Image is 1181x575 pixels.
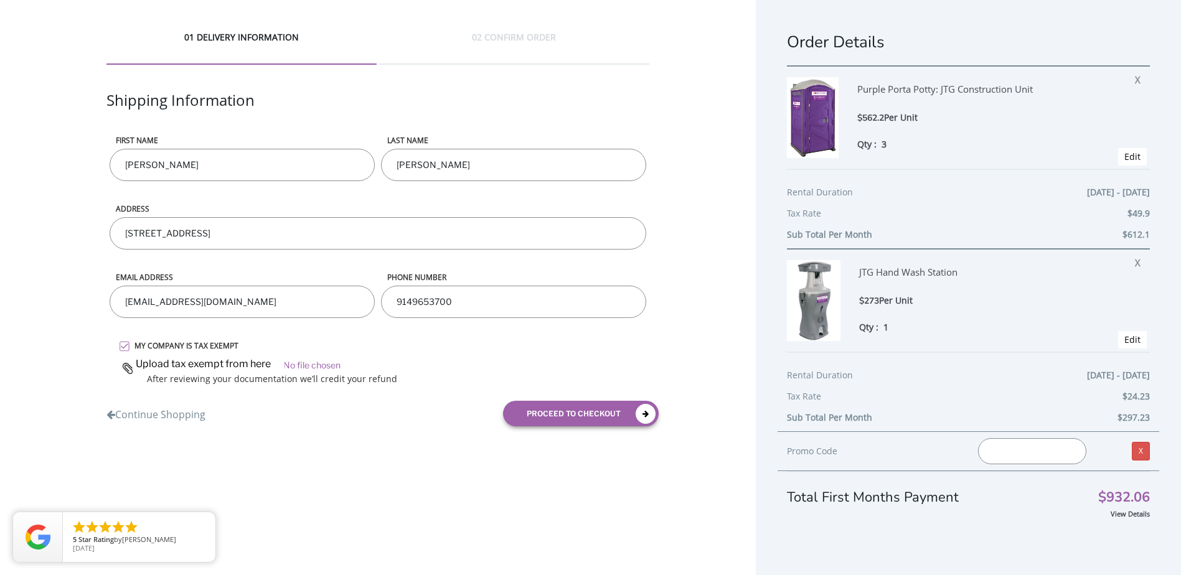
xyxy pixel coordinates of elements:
b: Sub Total Per Month [787,411,872,423]
a: Edit [1124,334,1141,345]
span: [DATE] - [DATE] [1087,368,1150,383]
b: $297.23 [1117,411,1150,423]
div: Shipping Information [106,90,650,135]
li:  [124,520,139,535]
span: Per Unit [879,294,913,306]
div: Qty : [859,320,1102,334]
img: paperclip.png.webp [122,363,133,374]
button: Live Chat [1131,525,1181,575]
div: Qty : [857,138,1100,151]
label: LAST NAME [381,135,646,146]
span: $49.9 [1127,206,1150,221]
span: X [1135,70,1147,86]
label: Email address [110,272,375,283]
p: After reviewing your documentation we’ll credit your refund [147,373,650,385]
a: Continue Shopping [106,401,205,422]
span: Per Unit [884,111,918,123]
span: [DATE] - [DATE] [1087,185,1150,200]
div: $273 [859,294,1102,308]
div: Rental Duration [787,368,1150,389]
div: Rental Duration [787,185,1150,206]
span: by [73,536,205,545]
a: Edit [1124,151,1141,162]
li:  [111,520,126,535]
span: 5 [73,535,77,544]
li:  [72,520,87,535]
div: Total First Months Payment [787,471,1150,507]
div: Purple Porta Potty: JTG Construction Unit [857,77,1100,111]
div: 02 CONFIRM ORDER [379,31,649,65]
div: 01 DELIVERY INFORMATION [106,31,377,65]
span: 3 [882,138,887,150]
span: [PERSON_NAME] [122,535,176,544]
li:  [85,520,100,535]
span: $24.23 [1122,389,1150,404]
b: $612.1 [1122,228,1150,240]
span: 1 [883,321,888,333]
li:  [98,520,113,535]
b: Sub Total Per Month [787,228,872,240]
button: proceed to checkout [503,401,659,426]
img: Review Rating [26,525,50,549]
a: View Details [1111,509,1150,518]
span: X [1135,253,1147,269]
div: Tax Rate [787,206,1150,227]
h1: Order Details [787,31,1150,53]
a: X [1132,442,1150,460]
span: [DATE] [73,543,95,553]
label: MY COMPANY IS TAX EXEMPT [128,340,650,351]
div: Promo Code [787,444,959,459]
span: $932.06 [1098,491,1150,504]
span: Star Rating [78,535,114,544]
div: JTG Hand Wash Station [859,260,1102,294]
div: Tax Rate [787,389,1150,410]
label: phone number [381,272,646,283]
div: $562.2 [857,111,1100,125]
label: First name [110,135,375,146]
